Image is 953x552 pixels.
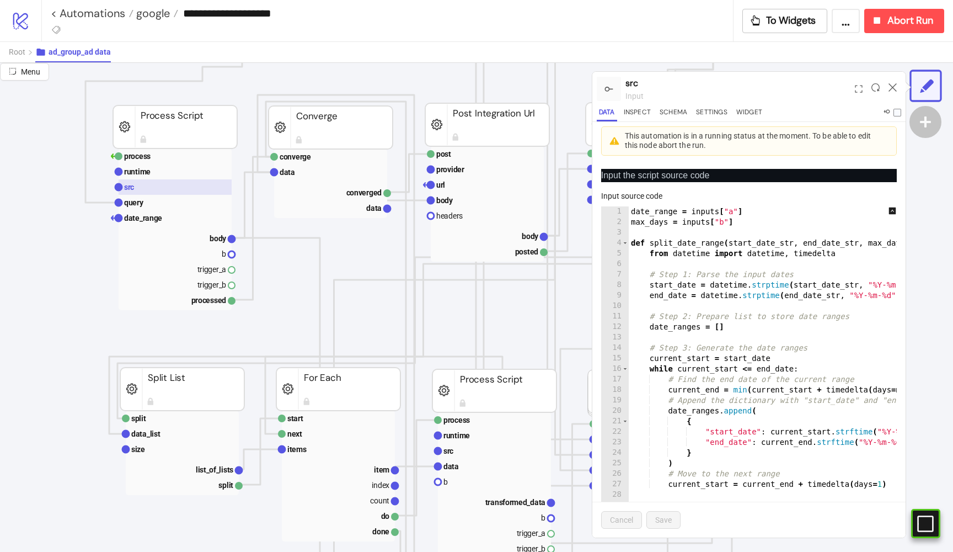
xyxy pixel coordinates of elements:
[370,496,389,505] text: count
[694,107,730,121] button: Settings
[646,511,681,529] button: Save
[436,211,463,220] text: headers
[443,462,459,471] text: data
[601,206,629,217] div: 1
[622,364,628,374] span: Toggle code folding, rows 16 through 27
[625,131,879,151] div: This automation is in a running status at the moment. To be able to edit this node abort the run.
[601,343,629,353] div: 14
[601,448,629,458] div: 24
[601,437,629,448] div: 23
[287,429,302,438] text: next
[372,481,389,490] text: index
[9,47,25,56] span: Root
[124,214,162,222] text: date_range
[601,385,629,395] div: 18
[443,416,470,424] text: process
[742,9,828,33] button: To Widgets
[601,427,629,437] div: 22
[35,42,111,62] button: ad_group_ad data
[485,498,546,507] text: transformed_data
[222,250,226,258] text: b
[601,406,629,416] div: 20
[133,6,170,20] span: google
[287,414,303,423] text: start
[436,181,445,189] text: url
[657,107,689,121] button: Schema
[601,301,629,311] div: 10
[601,469,629,479] div: 26
[131,429,160,438] text: data_list
[601,332,629,343] div: 13
[443,447,453,455] text: src
[601,290,629,301] div: 9
[601,395,629,406] div: 19
[49,47,111,56] span: ad_group_ad data
[131,445,145,454] text: size
[443,477,448,486] text: b
[597,107,617,121] button: Data
[436,165,464,174] text: provider
[124,198,144,207] text: query
[601,490,629,500] div: 28
[601,280,629,290] div: 8
[366,204,382,213] text: data
[287,445,307,454] text: items
[622,416,628,427] span: Toggle code folding, rows 21 through 24
[888,207,896,215] span: up-square
[601,217,629,227] div: 2
[601,500,629,511] div: 29
[734,107,764,121] button: Widget
[864,9,944,33] button: Abort Run
[601,227,629,238] div: 3
[133,8,178,19] a: google
[622,238,628,248] span: Toggle code folding, rows 4 through 29
[625,76,850,90] div: src
[124,152,151,161] text: process
[21,67,40,76] span: Menu
[124,167,151,176] text: runtime
[601,238,629,248] div: 4
[832,9,860,33] button: ...
[601,169,897,182] p: Input the script source code
[280,152,311,161] text: converge
[601,364,629,374] div: 16
[541,513,545,522] text: b
[436,196,453,205] text: body
[601,511,642,529] button: Cancel
[601,458,629,469] div: 25
[443,431,470,440] text: runtime
[601,269,629,280] div: 7
[124,183,134,192] text: src
[601,374,629,385] div: 17
[210,234,227,243] text: body
[9,67,17,75] span: radius-bottomright
[9,42,35,62] button: Root
[280,168,295,177] text: data
[601,353,629,364] div: 15
[601,479,629,490] div: 27
[855,85,863,93] span: expand
[374,465,389,474] text: item
[601,416,629,427] div: 21
[625,90,850,102] div: input
[601,259,629,269] div: 6
[622,107,653,121] button: Inspect
[51,8,133,19] a: < Automations
[887,14,933,27] span: Abort Run
[601,311,629,322] div: 11
[131,414,146,423] text: split
[601,190,670,202] label: Input source code
[601,322,629,332] div: 12
[522,232,539,241] text: body
[766,14,816,27] span: To Widgets
[196,465,233,474] text: list_of_lists
[436,150,451,158] text: post
[601,248,629,259] div: 5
